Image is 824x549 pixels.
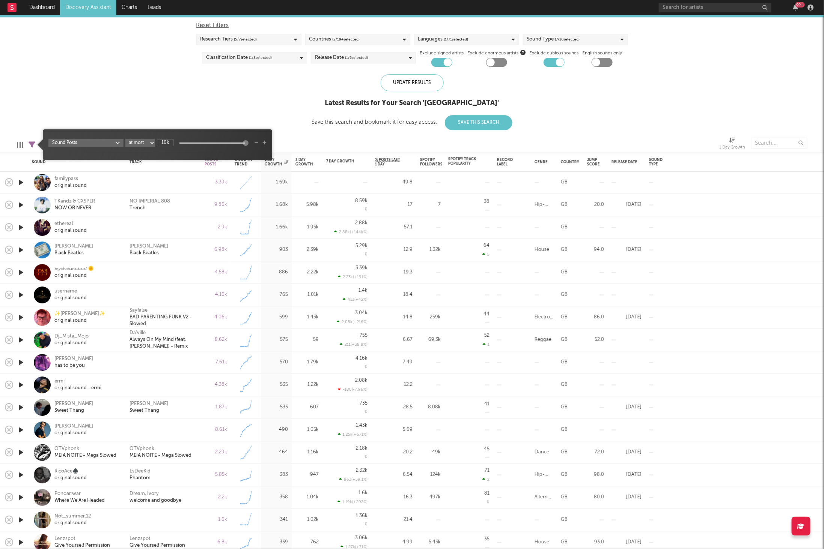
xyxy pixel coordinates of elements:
div: 535 [265,381,288,390]
div: 52 [484,333,490,338]
div: 339 [265,538,288,547]
div: 2.88k ( +144k % ) [334,229,368,234]
div: 44 [484,312,490,317]
div: 8.08k [420,403,441,412]
div: Hip-Hop/Rap [535,471,553,480]
div: Sound Posts [52,139,115,146]
div: 886 [265,268,288,277]
div: Save this search and bookmark it for easy access: [312,119,512,125]
div: 𝓹𝓼𝔂𝓬𝓱𝓮𝓭𝓶𝓾𝓽𝓪𝓷𝓽 🌞 [54,266,94,273]
div: 6.67 [375,336,413,345]
div: 1.6k [205,516,227,525]
input: Search for artists [659,3,771,12]
a: [PERSON_NAME]Black Beatles [54,243,93,257]
div: Black Beatles [54,250,93,257]
a: Always On My Mind (feat. [PERSON_NAME]) - Remix [130,337,197,350]
div: 45 [484,447,490,452]
div: 1.16k [295,448,319,457]
div: 72.0 [587,448,604,457]
div: 765 [265,291,288,300]
div: 1.05k [295,426,319,435]
div: Sayfalse [130,307,148,314]
span: ( 1 / 6 selected) [345,53,368,62]
a: ✨[PERSON_NAME]✨original sound [54,311,105,324]
a: TKandz & CXSPERNOW OR NEVER [54,198,95,212]
a: [PERSON_NAME]has to be you [54,356,93,369]
div: 7 Day Growth [326,159,356,164]
span: Exclude enormous artists [467,49,526,58]
div: Classification Date [206,53,272,62]
div: 35 [484,537,490,542]
div: 0 [365,253,368,257]
div: 2.08k ( +216 % ) [337,319,368,324]
div: 6.54 [375,471,413,480]
div: 0 [365,410,368,414]
div: 1.43k [295,313,319,322]
a: [PERSON_NAME]original sound [54,423,93,437]
div: 8.61k [205,426,227,435]
div: GB [561,403,568,412]
div: 735 [360,401,368,406]
div: original sound [54,273,94,279]
div: [DATE] [612,313,642,322]
div: ✨[PERSON_NAME]✨ [54,311,105,318]
div: Lenzspot [54,536,110,543]
div: [PERSON_NAME] [54,401,93,408]
label: Exclude dubious sounds [529,49,578,58]
div: 1.01k [295,291,319,300]
div: Sound Posts [205,157,218,166]
div: 5.69 [375,426,413,435]
div: House [535,246,549,255]
div: Dj_Mista_Mojo [54,333,89,340]
div: 3.39k [356,265,368,270]
div: GB [561,381,568,390]
div: NO IMPERIAL 808 [130,198,170,205]
div: username [54,288,87,295]
div: [DATE] [612,493,642,502]
div: 1 [483,342,490,347]
div: 2.88k [355,220,368,225]
div: GB [561,538,568,547]
div: [DATE] [612,201,642,210]
div: Reset Filters [196,21,628,30]
div: 7.49 [375,358,413,367]
span: % Posts Last 1 Day [375,157,401,166]
div: Languages [418,35,468,44]
div: 81 [484,491,490,496]
div: 1.87k [205,403,227,412]
div: 12.2 [375,381,413,390]
div: 57.1 [375,223,413,232]
div: 755 [360,333,368,338]
div: GB [561,223,568,232]
div: original sound [54,430,93,437]
div: 99 + [795,2,805,7]
div: original sound [54,228,87,234]
a: RicoAce♠️original sound [54,468,87,482]
div: 7 [420,201,441,210]
div: 1.95k [295,223,319,232]
div: 69.3k [420,336,441,345]
div: Da'ville [130,330,146,337]
div: 64 [484,243,490,248]
div: Ponoar war [54,491,105,498]
div: 1 Day Growth [720,143,746,152]
div: 1.19k ( +292 % ) [337,499,368,504]
div: 575 [265,336,288,345]
div: GB [561,516,568,525]
a: [PERSON_NAME] [130,243,168,250]
div: Alternative [535,493,553,502]
div: original sound [54,340,89,347]
div: 358 [265,493,288,502]
div: 0 [365,208,368,212]
div: 211 ( +38.8 % ) [340,342,368,347]
div: Track [130,160,193,164]
a: etherealoriginal sound [54,221,87,234]
div: 2.23k ( +191 % ) [338,274,368,279]
div: RicoAce♠️ [54,468,87,475]
div: 2.08k [355,378,368,383]
a: Black Beatles [130,250,159,257]
div: 5.85k [205,471,227,480]
div: Phantom [130,475,151,482]
div: 38 [484,199,490,204]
